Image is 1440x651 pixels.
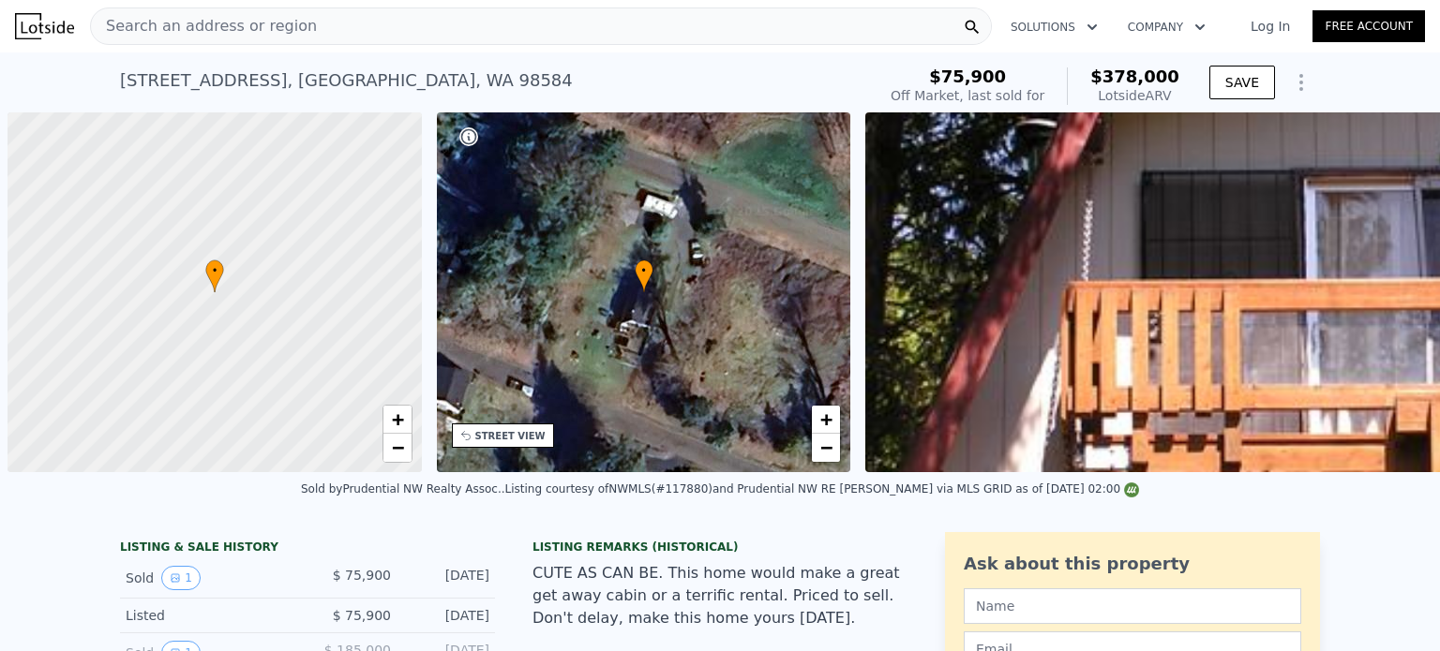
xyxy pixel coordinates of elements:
[1090,86,1179,105] div: Lotside ARV
[383,434,412,462] a: Zoom out
[91,15,317,37] span: Search an address or region
[406,566,489,590] div: [DATE]
[406,606,489,625] div: [DATE]
[391,436,403,459] span: −
[205,262,224,279] span: •
[126,566,292,590] div: Sold
[301,482,505,496] div: Sold by Prudential NW Realty Assoc. .
[126,606,292,625] div: Listed
[383,406,412,434] a: Zoom in
[891,86,1044,105] div: Off Market, last sold for
[120,67,573,94] div: [STREET_ADDRESS] , [GEOGRAPHIC_DATA] , WA 98584
[820,436,832,459] span: −
[996,10,1113,44] button: Solutions
[120,540,495,558] div: LISTING & SALE HISTORY
[505,482,1139,496] div: Listing courtesy of NWMLS (#117880) and Prudential NW RE [PERSON_NAME] via MLS GRID as of [DATE] ...
[1124,482,1139,497] img: NWMLS Logo
[205,259,224,292] div: •
[15,13,74,39] img: Lotside
[391,407,403,431] span: +
[1228,17,1312,36] a: Log In
[333,568,391,583] span: $ 75,900
[333,608,391,623] span: $ 75,900
[812,434,840,462] a: Zoom out
[964,588,1301,624] input: Name
[532,540,907,555] div: Listing Remarks (Historical)
[532,562,907,629] div: CUTE AS CAN BE. This home would make a great get away cabin or a terrific rental. Priced to sell....
[820,407,832,431] span: +
[812,406,840,434] a: Zoom in
[161,566,201,590] button: View historical data
[635,262,653,279] span: •
[929,67,1006,86] span: $75,900
[964,551,1301,577] div: Ask about this property
[1113,10,1221,44] button: Company
[1209,66,1275,99] button: SAVE
[635,259,653,292] div: •
[1312,10,1425,42] a: Free Account
[475,429,546,443] div: STREET VIEW
[1282,64,1320,101] button: Show Options
[1090,67,1179,86] span: $378,000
